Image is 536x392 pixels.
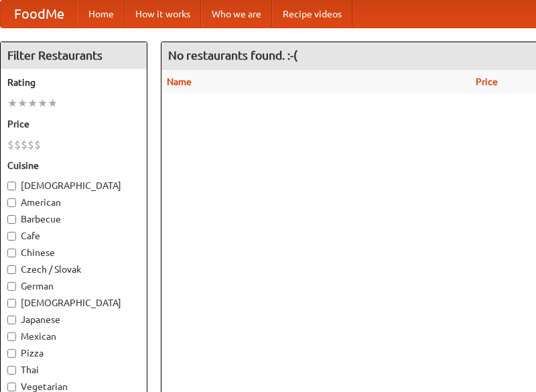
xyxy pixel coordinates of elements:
h4: Filter Restaurants [1,42,147,69]
li: ★ [17,96,27,111]
input: Japanese [7,316,16,324]
a: How it works [125,1,201,27]
h5: Cuisine [7,159,140,172]
li: ★ [27,96,38,111]
label: [DEMOGRAPHIC_DATA] [7,179,140,192]
a: FoodMe [1,1,78,27]
li: ★ [38,96,48,111]
li: $ [27,137,34,152]
input: Czech / Slovak [7,265,16,274]
a: Price [476,76,498,87]
li: $ [34,137,41,152]
input: Pizza [7,349,16,358]
label: [DEMOGRAPHIC_DATA] [7,296,140,310]
label: Mexican [7,330,140,343]
h5: Rating [7,76,140,89]
input: Vegetarian [7,383,16,391]
input: German [7,282,16,291]
label: Chinese [7,246,140,259]
label: Thai [7,363,140,377]
label: Czech / Slovak [7,263,140,276]
li: $ [14,137,21,152]
a: Who we are [201,1,272,27]
input: Thai [7,366,16,375]
input: Cafe [7,232,16,241]
label: Japanese [7,313,140,326]
input: [DEMOGRAPHIC_DATA] [7,299,16,308]
label: American [7,196,140,209]
li: ★ [7,96,17,111]
input: [DEMOGRAPHIC_DATA] [7,182,16,190]
li: $ [7,137,14,152]
a: Name [167,76,192,87]
label: Barbecue [7,212,140,226]
a: Recipe videos [272,1,352,27]
input: Barbecue [7,215,16,224]
h5: Price [7,117,140,131]
li: ★ [48,96,58,111]
label: Cafe [7,229,140,243]
input: Chinese [7,249,16,257]
li: $ [21,137,27,152]
a: Home [78,1,125,27]
label: Pizza [7,346,140,360]
label: German [7,279,140,293]
ng-pluralize: No restaurants found. :-( [168,49,297,62]
input: American [7,198,16,207]
input: Mexican [7,332,16,341]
